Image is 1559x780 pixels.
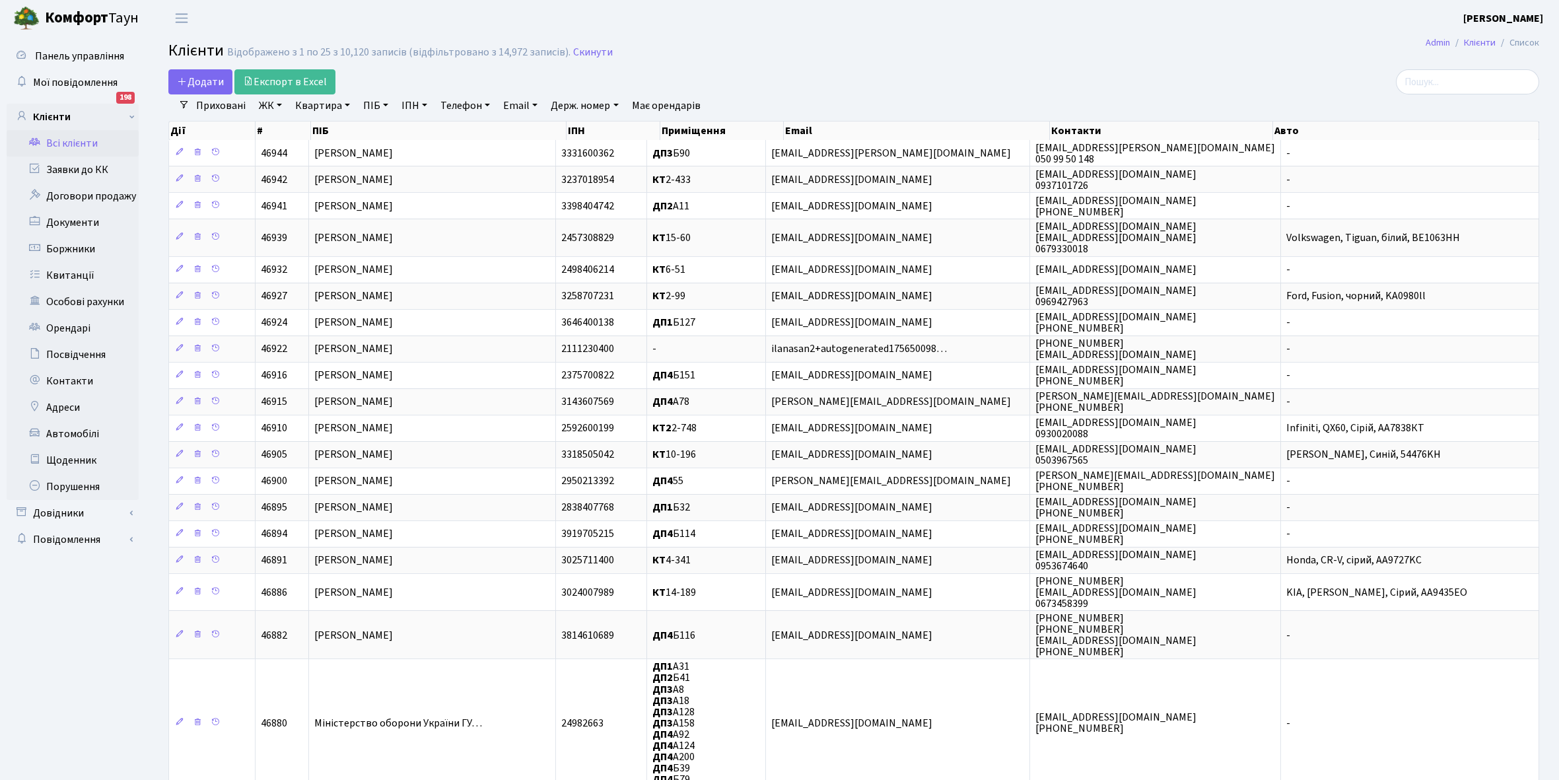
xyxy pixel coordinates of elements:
[261,501,287,515] span: 46895
[314,342,393,357] span: [PERSON_NAME]
[652,395,689,409] span: А78
[1035,442,1196,468] span: [EMAIL_ADDRESS][DOMAIN_NAME] 0503967565
[771,527,932,542] span: [EMAIL_ADDRESS][DOMAIN_NAME]
[1286,474,1290,489] span: -
[1035,283,1196,309] span: [EMAIL_ADDRESS][DOMAIN_NAME] 0969427963
[261,628,287,643] span: 46882
[652,316,695,330] span: Б127
[7,421,139,447] a: Автомобілі
[165,7,198,29] button: Переключити навігацію
[652,199,689,213] span: А11
[7,394,139,421] a: Адреси
[652,501,673,515] b: ДП1
[1286,395,1290,409] span: -
[1286,628,1290,643] span: -
[561,628,614,643] span: 3814610689
[314,553,393,568] span: [PERSON_NAME]
[561,716,604,730] span: 24982663
[652,750,673,764] b: ДП4
[261,421,287,436] span: 46910
[561,421,614,436] span: 2592600199
[652,199,673,213] b: ДП2
[7,69,139,96] a: Мої повідомлення198
[771,289,932,304] span: [EMAIL_ADDRESS][DOMAIN_NAME]
[1286,146,1290,160] span: -
[1035,389,1275,415] span: [PERSON_NAME][EMAIL_ADDRESS][DOMAIN_NAME] [PHONE_NUMBER]
[314,316,393,330] span: [PERSON_NAME]
[561,316,614,330] span: 3646400138
[1286,289,1426,304] span: Ford, Fusion, чорний, KA0980ll
[771,395,1011,409] span: [PERSON_NAME][EMAIL_ADDRESS][DOMAIN_NAME]
[169,122,256,140] th: Дії
[652,474,673,489] b: ДП4
[45,7,108,28] b: Комфорт
[314,230,393,245] span: [PERSON_NAME]
[771,501,932,515] span: [EMAIL_ADDRESS][DOMAIN_NAME]
[116,92,135,104] div: 198
[435,94,495,117] a: Телефон
[784,122,1050,140] th: Email
[7,289,139,315] a: Особові рахунки
[771,146,1011,160] span: [EMAIL_ADDRESS][PERSON_NAME][DOMAIN_NAME]
[7,368,139,394] a: Контакти
[771,716,932,730] span: [EMAIL_ADDRESS][DOMAIN_NAME]
[177,75,224,89] span: Додати
[1035,468,1275,494] span: [PERSON_NAME][EMAIL_ADDRESS][DOMAIN_NAME] [PHONE_NUMBER]
[771,369,932,383] span: [EMAIL_ADDRESS][DOMAIN_NAME]
[13,5,40,32] img: logo.png
[561,230,614,245] span: 2457308829
[1286,199,1290,213] span: -
[261,230,287,245] span: 46939
[261,716,287,730] span: 46880
[561,263,614,277] span: 2498406214
[771,585,932,600] span: [EMAIL_ADDRESS][DOMAIN_NAME]
[261,527,287,542] span: 46894
[7,209,139,236] a: Документи
[261,199,287,213] span: 46941
[33,75,118,90] span: Мої повідомлення
[660,122,783,140] th: Приміщення
[1286,421,1424,436] span: Infiniti, QX60, Сірій, АА7838КТ
[652,682,673,697] b: ДП3
[7,474,139,500] a: Порушення
[652,628,673,643] b: ДП4
[1035,167,1196,193] span: [EMAIL_ADDRESS][DOMAIN_NAME] 0937101726
[561,448,614,462] span: 3318505042
[652,553,666,568] b: КТ
[1035,548,1196,573] span: [EMAIL_ADDRESS][DOMAIN_NAME] 0953674640
[314,585,393,600] span: [PERSON_NAME]
[652,761,673,775] b: ДП4
[652,172,691,187] span: 2-433
[1035,710,1196,736] span: [EMAIL_ADDRESS][DOMAIN_NAME] [PHONE_NUMBER]
[1035,141,1275,166] span: [EMAIL_ADDRESS][PERSON_NAME][DOMAIN_NAME] 050 99 50 148
[652,527,695,542] span: Б114
[561,395,614,409] span: 3143607569
[652,263,685,277] span: 6-51
[561,585,614,600] span: 3024007989
[314,628,393,643] span: [PERSON_NAME]
[561,369,614,383] span: 2375700822
[652,628,695,643] span: Б116
[561,146,614,160] span: 3331600362
[652,369,673,383] b: ДП4
[1426,36,1450,50] a: Admin
[191,94,251,117] a: Приховані
[1396,69,1539,94] input: Пошук...
[314,199,393,213] span: [PERSON_NAME]
[1035,219,1196,256] span: [EMAIL_ADDRESS][DOMAIN_NAME] [EMAIL_ADDRESS][DOMAIN_NAME] 0679330018
[7,236,139,262] a: Боржники
[314,527,393,542] span: [PERSON_NAME]
[652,263,666,277] b: КТ
[7,183,139,209] a: Договори продажу
[771,342,947,357] span: ilanasan2+autogenerated175650098…
[771,448,932,462] span: [EMAIL_ADDRESS][DOMAIN_NAME]
[1463,11,1543,26] a: [PERSON_NAME]
[314,474,393,489] span: [PERSON_NAME]
[652,693,673,708] b: ДП3
[1035,574,1196,611] span: [PHONE_NUMBER] [EMAIL_ADDRESS][DOMAIN_NAME] 0673458399
[1286,263,1290,277] span: -
[652,585,696,600] span: 14-189
[652,146,673,160] b: ДП3
[314,146,393,160] span: [PERSON_NAME]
